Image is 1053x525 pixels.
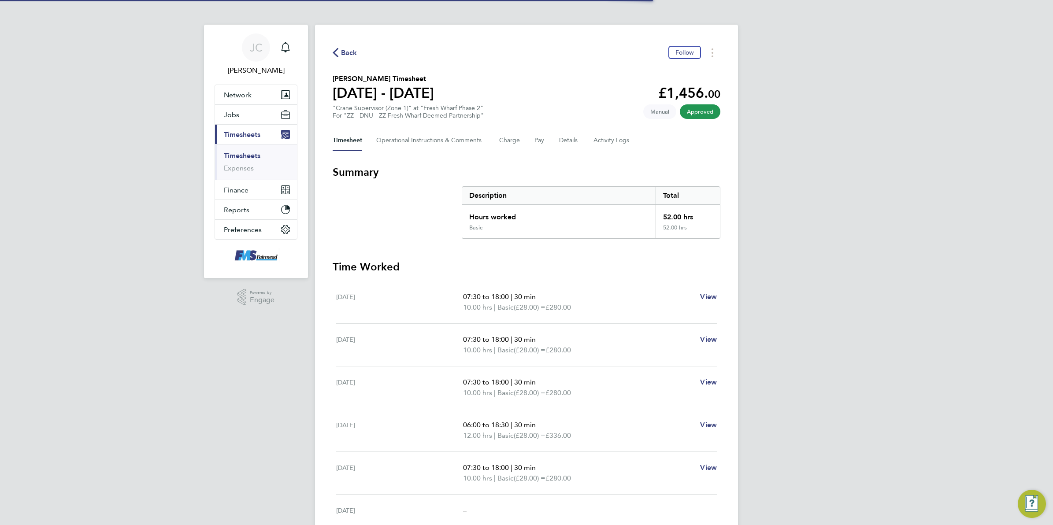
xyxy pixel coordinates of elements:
[224,91,252,99] span: Network
[250,289,274,296] span: Powered by
[463,431,492,440] span: 12.00 hrs
[514,474,545,482] span: (£28.00) =
[333,112,484,119] div: For "ZZ - DNU - ZZ Fresh Wharf Deemed Partnership"
[463,378,509,386] span: 07:30 to 18:00
[708,88,720,100] span: 00
[333,130,362,151] button: Timesheet
[237,289,275,306] a: Powered byEngage
[658,85,720,101] app-decimal: £1,456.
[463,303,492,311] span: 10.00 hrs
[462,186,720,239] div: Summary
[656,187,720,204] div: Total
[336,334,463,355] div: [DATE]
[333,260,720,274] h3: Time Worked
[333,74,434,84] h2: [PERSON_NAME] Timesheet
[511,292,512,301] span: |
[224,164,254,172] a: Expenses
[499,130,520,151] button: Charge
[204,25,308,278] nav: Main navigation
[700,378,717,386] span: View
[215,85,297,104] button: Network
[333,84,434,102] h1: [DATE] - [DATE]
[514,378,536,386] span: 30 min
[514,388,545,397] span: (£28.00) =
[1018,490,1046,518] button: Engage Resource Center
[494,388,496,397] span: |
[333,47,357,58] button: Back
[559,130,579,151] button: Details
[545,346,571,354] span: £280.00
[224,206,249,214] span: Reports
[463,335,509,344] span: 07:30 to 18:00
[700,420,717,430] a: View
[497,302,514,313] span: Basic
[700,463,717,472] span: View
[514,421,536,429] span: 30 min
[336,377,463,398] div: [DATE]
[511,421,512,429] span: |
[700,335,717,344] span: View
[333,165,720,179] h3: Summary
[250,42,263,53] span: JC
[462,187,656,204] div: Description
[224,186,248,194] span: Finance
[545,431,571,440] span: £336.00
[700,462,717,473] a: View
[511,378,512,386] span: |
[675,48,694,56] span: Follow
[656,205,720,224] div: 52.00 hrs
[656,224,720,238] div: 52.00 hrs
[593,130,630,151] button: Activity Logs
[494,474,496,482] span: |
[224,111,239,119] span: Jobs
[494,303,496,311] span: |
[700,292,717,302] a: View
[545,303,571,311] span: £280.00
[463,388,492,397] span: 10.00 hrs
[224,152,260,160] a: Timesheets
[514,292,536,301] span: 30 min
[463,346,492,354] span: 10.00 hrs
[215,125,297,144] button: Timesheets
[494,431,496,440] span: |
[511,463,512,472] span: |
[643,104,676,119] span: This timesheet was manually created.
[224,130,260,139] span: Timesheets
[215,200,297,219] button: Reports
[497,388,514,398] span: Basic
[700,292,717,301] span: View
[680,104,720,119] span: This timesheet has been approved.
[215,220,297,239] button: Preferences
[700,421,717,429] span: View
[463,463,509,472] span: 07:30 to 18:00
[497,473,514,484] span: Basic
[333,104,484,119] div: "Crane Supervisor (Zone 1)" at "Fresh Wharf Phase 2"
[704,46,720,59] button: Timesheets Menu
[497,345,514,355] span: Basic
[514,431,545,440] span: (£28.00) =
[215,144,297,180] div: Timesheets
[463,292,509,301] span: 07:30 to 18:00
[494,346,496,354] span: |
[250,296,274,304] span: Engage
[463,474,492,482] span: 10.00 hrs
[469,224,482,231] div: Basic
[545,474,571,482] span: £280.00
[700,334,717,345] a: View
[336,462,463,484] div: [DATE]
[514,303,545,311] span: (£28.00) =
[462,205,656,224] div: Hours worked
[534,130,545,151] button: Pay
[497,430,514,441] span: Basic
[215,105,297,124] button: Jobs
[514,463,536,472] span: 30 min
[514,346,545,354] span: (£28.00) =
[233,248,279,262] img: f-mead-logo-retina.png
[215,33,297,76] a: JC[PERSON_NAME]
[336,420,463,441] div: [DATE]
[336,505,463,516] div: [DATE]
[215,248,297,262] a: Go to home page
[463,421,509,429] span: 06:00 to 18:30
[668,46,701,59] button: Follow
[376,130,485,151] button: Operational Instructions & Comments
